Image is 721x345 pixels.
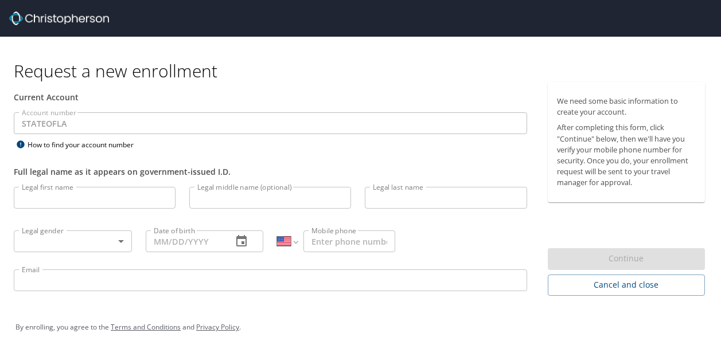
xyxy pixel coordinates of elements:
[557,96,696,117] p: We need some basic information to create your account.
[111,322,181,332] a: Terms and Conditions
[548,275,705,296] button: Cancel and close
[557,122,696,188] p: After completing this form, click "Continue" below, then we'll have you verify your mobile phone ...
[9,11,109,25] img: cbt logo
[14,91,527,103] div: Current Account
[14,230,132,252] div: ​
[146,230,224,252] input: MM/DD/YYYY
[14,60,714,82] h1: Request a new enrollment
[15,313,706,342] div: By enrolling, you agree to the and .
[14,138,157,152] div: How to find your account number
[557,278,696,292] span: Cancel and close
[14,166,527,178] div: Full legal name as it appears on government-issued I.D.
[303,230,395,252] input: Enter phone number
[196,322,239,332] a: Privacy Policy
